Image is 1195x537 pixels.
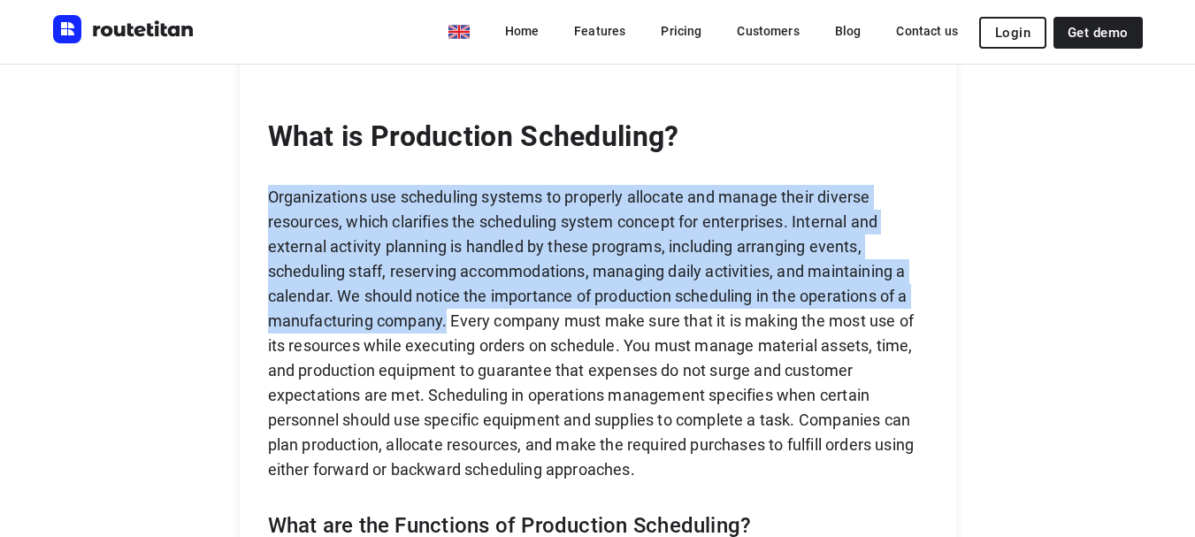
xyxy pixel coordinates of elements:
[268,185,928,482] p: Organizations use scheduling systems to properly allocate and manage their diverse resources, whi...
[1053,17,1142,49] a: Get demo
[723,15,813,47] a: Customers
[560,15,640,47] a: Features
[995,26,1030,40] span: Login
[882,15,972,47] a: Contact us
[491,15,554,47] a: Home
[821,15,876,47] a: Blog
[647,15,716,47] a: Pricing
[53,15,195,43] img: Routetitan logo
[53,15,195,48] a: Routetitan
[268,117,928,157] p: What is Production Scheduling?
[1068,26,1128,40] span: Get demo
[979,17,1046,49] button: Login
